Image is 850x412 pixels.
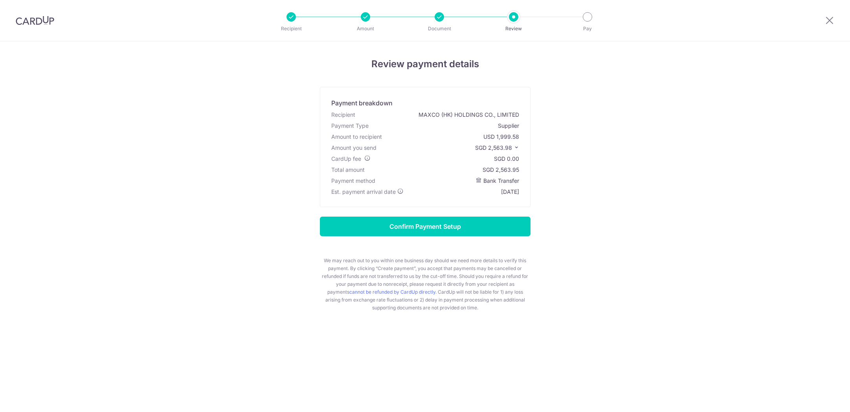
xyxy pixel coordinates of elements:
p: SGD 2,563.98 [475,144,519,152]
div: Est. payment arrival date [331,188,404,196]
div: [DATE] [501,188,519,196]
p: Amount [336,25,395,33]
span: Bank Transfer [483,177,519,184]
div: MAXCO (HK) HOLDINGS CO., LIMITED [419,111,519,119]
div: Payment method [331,177,375,185]
p: Recipient [262,25,320,33]
p: Review [485,25,543,33]
h4: Review payment details [195,57,655,71]
div: Amount to recipient [331,133,382,141]
a: cannot be refunded by CardUp directly [349,289,435,295]
p: We may reach out to you within one business day should we need more details to verify this paymen... [320,257,531,312]
div: SGD 2,563.95 [483,166,519,174]
div: SGD 0.00 [494,155,519,163]
div: Recipient [331,111,355,119]
span: Total amount [331,166,365,173]
div: Amount you send [331,144,376,152]
p: Pay [558,25,617,33]
span: translation missing: en.account_steps.new_confirm_form.xb_payment.header.payment_type [331,122,369,129]
p: Document [410,25,468,33]
img: CardUp [16,16,54,25]
div: Supplier [498,122,519,130]
div: Payment breakdown [331,98,393,108]
span: CardUp fee [331,155,361,162]
div: USD 1,999.58 [483,133,519,141]
input: Confirm Payment Setup [320,217,531,236]
span: SGD 2,563.98 [475,144,512,151]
